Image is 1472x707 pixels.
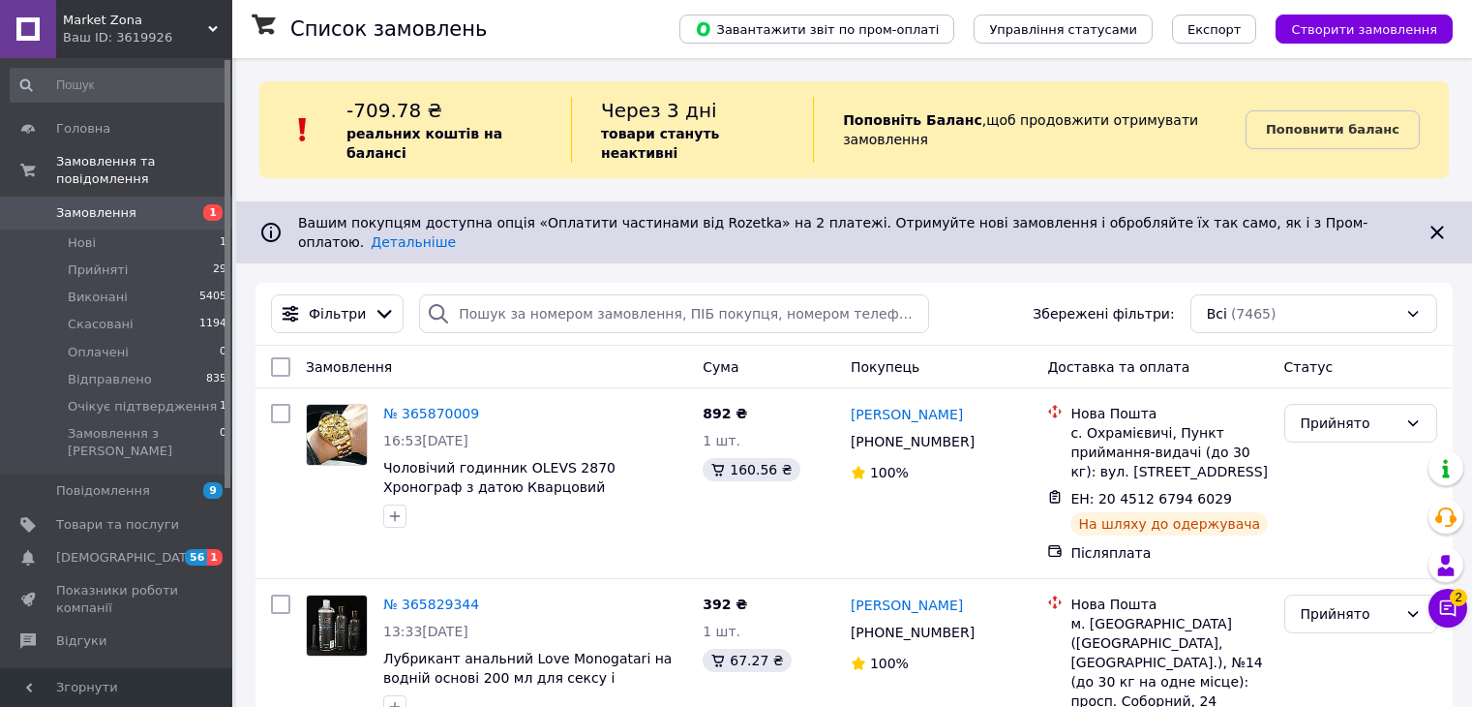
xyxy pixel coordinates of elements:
a: Фото товару [306,404,368,466]
span: -709.78 ₴ [346,99,442,122]
span: Замовлення [56,204,136,222]
b: реальних коштів на балансі [346,126,502,161]
span: Завантажити звіт по пром-оплаті [695,20,939,38]
span: 1 [220,398,226,415]
span: 0 [220,344,226,361]
span: Фільтри [309,304,366,323]
b: Поповнити баланс [1266,122,1399,137]
span: Cума [703,359,738,375]
span: [DEMOGRAPHIC_DATA] [56,549,199,567]
button: Завантажити звіт по пром-оплаті [679,15,954,44]
span: 16:53[DATE] [383,433,468,448]
h1: Список замовлень [290,17,487,41]
span: Створити замовлення [1291,22,1437,37]
span: 56 [185,549,207,566]
div: с. Охрамієвичі, Пункт приймання-видачі (до 30 кг): вул. [STREET_ADDRESS] [1070,423,1268,481]
span: ЕН: 20 4512 6794 6029 [1070,491,1232,507]
span: 0 [220,425,226,460]
span: 1 шт. [703,624,740,639]
div: Нова Пошта [1070,595,1268,614]
div: Ваш ID: 3619926 [63,29,232,46]
input: Пошук [10,68,228,103]
span: Показники роботи компанії [56,582,179,617]
a: № 365870009 [383,406,479,421]
span: 1194 [199,316,226,333]
span: Виконані [68,289,128,306]
span: 1 шт. [703,433,740,448]
button: Створити замовлення [1276,15,1453,44]
button: Чат з покупцем2 [1428,589,1467,628]
div: Прийнято [1301,413,1397,434]
div: 67.27 ₴ [703,649,791,672]
span: Управління статусами [989,22,1137,37]
a: Фото товару [306,595,368,657]
span: Головна [56,120,110,138]
a: № 365829344 [383,597,479,612]
span: 9 [203,482,223,499]
span: Збережені фільтри: [1033,304,1174,323]
a: Створити замовлення [1256,20,1453,36]
span: Всі [1207,304,1227,323]
input: Пошук за номером замовлення, ПІБ покупця, номером телефону, Email, номером накладної [419,294,929,333]
span: 835 [206,371,226,388]
span: Відгуки [56,632,106,650]
span: Товари та послуги [56,516,179,534]
img: Фото товару [307,596,367,656]
span: Замовлення та повідомлення [56,153,232,188]
img: :exclamation: [288,115,317,144]
div: Прийнято [1301,603,1397,625]
span: 1 [220,234,226,252]
span: Оплачені [68,344,129,361]
span: Експорт [1187,22,1242,37]
div: 160.56 ₴ [703,458,799,481]
div: , щоб продовжити отримувати замовлення [813,97,1246,163]
span: 100% [870,465,909,480]
span: Доставка та оплата [1047,359,1189,375]
div: [PHONE_NUMBER] [847,428,978,455]
span: Очікує підтвердження [68,398,217,415]
div: Післяплата [1070,543,1268,563]
a: Чоловічий годинник OLEVS 2870 Хронограф з датою Кварцовий Нержавіюча сталь круглі для чоловіків з... [383,460,675,534]
a: Детальніше [371,234,456,250]
span: Market Zona [63,12,208,29]
span: Відправлено [68,371,152,388]
span: 100% [870,656,909,671]
span: 29 [213,261,226,279]
span: Нові [68,234,96,252]
button: Експорт [1172,15,1257,44]
span: 1 [207,549,223,566]
span: 5405 [199,289,226,306]
span: Повідомлення [56,482,150,500]
span: Покупці [56,666,108,684]
div: [PHONE_NUMBER] [847,619,978,646]
span: Замовлення [306,359,392,375]
div: Нова Пошта [1070,404,1268,423]
span: Скасовані [68,316,134,333]
a: [PERSON_NAME] [851,596,963,615]
span: Покупець [851,359,919,375]
span: 392 ₴ [703,597,747,612]
div: На шляху до одержувача [1070,512,1268,536]
a: Поповнити баланс [1246,110,1420,149]
img: Фото товару [307,405,367,465]
span: 13:33[DATE] [383,624,468,639]
span: Вашим покупцям доступна опція «Оплатити частинами від Rozetka» на 2 платежі. Отримуйте нові замов... [298,215,1367,250]
button: Управління статусами [974,15,1153,44]
span: Статус [1284,359,1334,375]
b: товари стануть неактивні [601,126,719,161]
a: [PERSON_NAME] [851,405,963,424]
span: 1 [203,204,223,221]
span: Через 3 дні [601,99,717,122]
span: 892 ₴ [703,406,747,421]
span: 2 [1450,589,1467,606]
span: Прийняті [68,261,128,279]
span: Замовлення з [PERSON_NAME] [68,425,220,460]
span: (7465) [1231,306,1277,322]
b: Поповніть Баланс [843,112,982,128]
